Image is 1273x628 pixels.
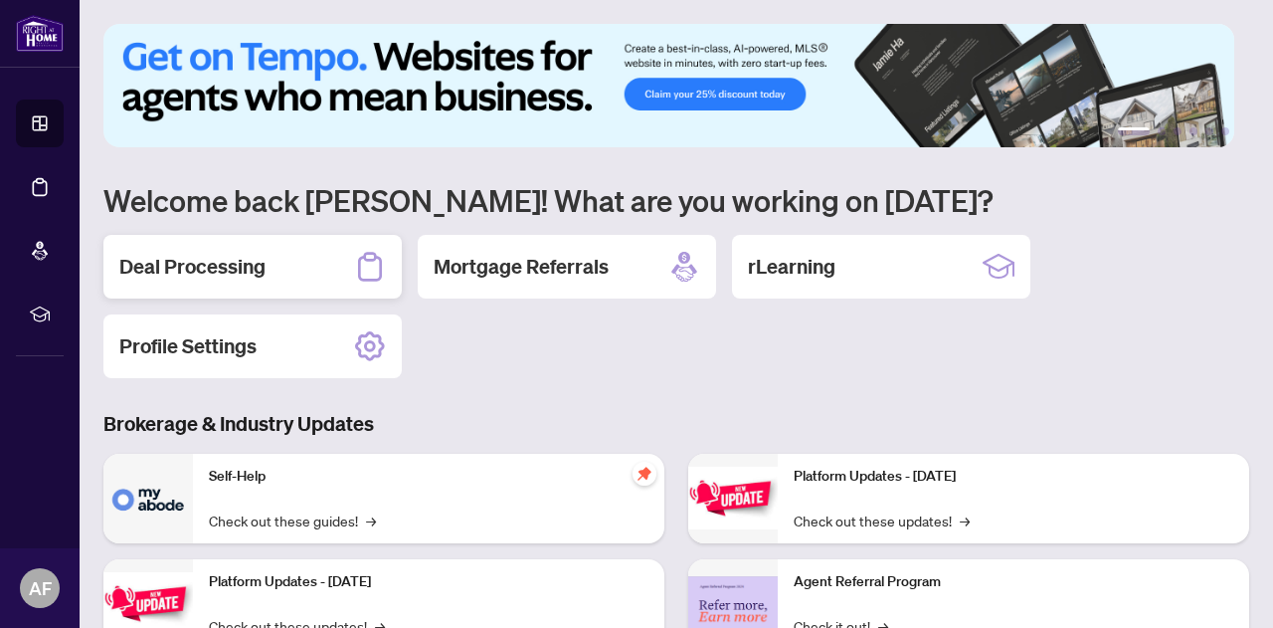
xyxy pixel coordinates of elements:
[103,410,1249,438] h3: Brokerage & Industry Updates
[748,253,835,281] h2: rLearning
[209,466,648,488] p: Self-Help
[119,253,266,281] h2: Deal Processing
[209,510,376,531] a: Check out these guides!→
[1158,127,1166,135] button: 2
[103,181,1249,219] h1: Welcome back [PERSON_NAME]! What are you working on [DATE]?
[29,574,52,602] span: AF
[103,454,193,543] img: Self-Help
[688,467,778,529] img: Platform Updates - June 23, 2025
[16,15,64,52] img: logo
[1193,558,1253,618] button: Open asap
[434,253,609,281] h2: Mortgage Referrals
[1189,127,1197,135] button: 4
[1174,127,1182,135] button: 3
[1118,127,1150,135] button: 1
[960,510,970,531] span: →
[103,24,1234,147] img: Slide 0
[794,466,1233,488] p: Platform Updates - [DATE]
[794,510,970,531] a: Check out these updates!→
[794,571,1233,593] p: Agent Referral Program
[633,462,656,486] span: pushpin
[1205,127,1213,135] button: 5
[1221,127,1229,135] button: 6
[366,510,376,531] span: →
[119,332,257,360] h2: Profile Settings
[209,571,648,593] p: Platform Updates - [DATE]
